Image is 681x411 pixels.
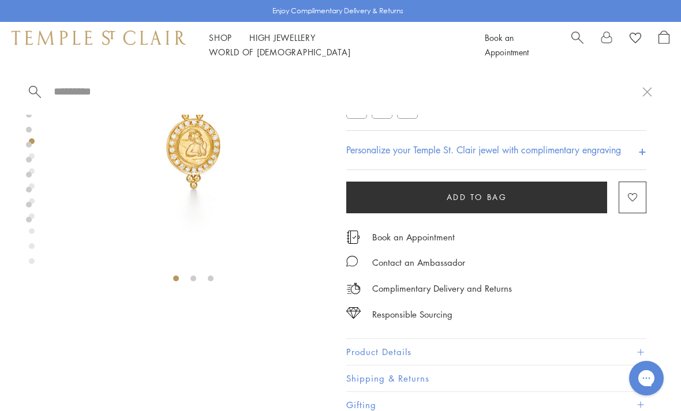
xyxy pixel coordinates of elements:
[372,307,452,322] div: Responsible Sourcing
[346,339,646,365] button: Product Details
[12,31,186,44] img: Temple St. Clair
[638,139,646,161] h4: +
[346,231,360,244] img: icon_appointment.svg
[346,182,607,213] button: Add to bag
[372,231,455,243] a: Book an Appointment
[346,307,361,319] img: icon_sourcing.svg
[372,255,465,270] div: Contact an Ambassador
[447,191,507,203] span: Add to bag
[346,255,358,267] img: MessageIcon-01_2.svg
[346,281,361,296] img: icon_delivery.svg
[209,32,232,43] a: ShopShop
[209,31,459,59] nav: Main navigation
[29,135,35,273] div: Product gallery navigation
[346,143,621,157] h4: Personalize your Temple St. Clair jewel with complimentary engraving
[346,365,646,391] button: Shipping & Returns
[209,46,350,58] a: World of [DEMOGRAPHIC_DATA]World of [DEMOGRAPHIC_DATA]
[571,31,583,59] a: Search
[272,5,403,17] p: Enjoy Complimentary Delivery & Returns
[630,31,641,48] a: View Wishlist
[623,357,669,399] iframe: Gorgias live chat messenger
[658,31,669,59] a: Open Shopping Bag
[249,32,316,43] a: High JewelleryHigh Jewellery
[485,32,529,58] a: Book an Appointment
[372,281,512,296] p: Complimentary Delivery and Returns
